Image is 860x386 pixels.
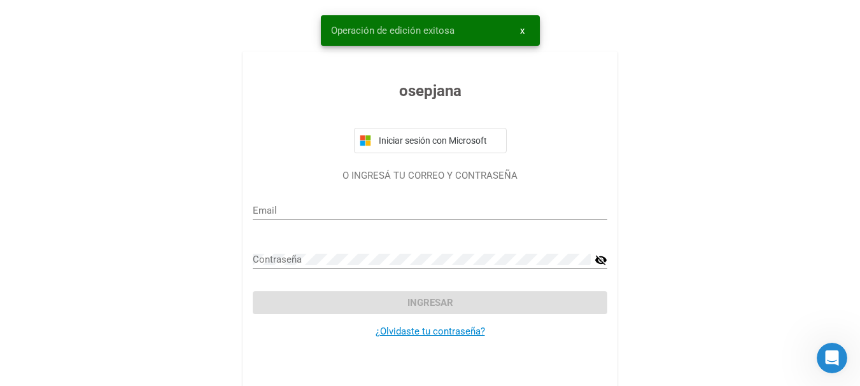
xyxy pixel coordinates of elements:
[354,128,507,153] button: Iniciar sesión con Microsoft
[520,25,525,36] span: x
[376,326,485,337] a: ¿Olvidaste tu contraseña?
[253,79,607,102] h3: osepjana
[253,291,607,314] button: Ingresar
[510,19,535,42] button: x
[817,343,847,373] iframe: Intercom live chat
[595,252,607,268] mat-icon: visibility_off
[376,135,501,146] span: Iniciar sesión con Microsoft
[407,297,453,308] span: Ingresar
[253,169,607,183] p: O INGRESÁ TU CORREO Y CONTRASEÑA
[331,24,455,37] span: Operación de edición exitosa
